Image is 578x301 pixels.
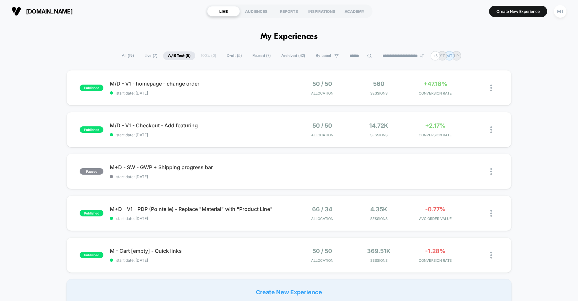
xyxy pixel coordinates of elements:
img: end [420,54,424,58]
span: M+D - V1 - PDP (Pointelle) - Replace "Material" with "Product Line" [110,206,289,212]
span: 369.51k [367,248,390,254]
img: close [490,252,492,259]
div: MT [554,5,566,18]
span: +47.18% [424,80,447,87]
span: 4.35k [370,206,387,213]
img: close [490,126,492,133]
button: [DOMAIN_NAME] [10,6,74,16]
div: LIVE [207,6,240,16]
span: 14.72k [369,122,388,129]
span: Sessions [352,91,406,96]
span: start date: [DATE] [110,132,289,137]
p: MT [446,53,452,58]
span: CONVERSION RATE [409,258,462,263]
h1: My Experiences [260,32,318,41]
span: Allocation [311,133,333,137]
span: Allocation [311,258,333,263]
span: Allocation [311,91,333,96]
span: Paused ( 7 ) [248,51,276,60]
span: Archived ( 42 ) [276,51,310,60]
span: 66 / 34 [312,206,332,213]
img: close [490,85,492,91]
div: AUDIENCES [240,6,273,16]
span: published [80,126,103,133]
span: All ( 19 ) [117,51,139,60]
span: By Label [316,53,331,58]
img: close [490,210,492,217]
span: [DOMAIN_NAME] [26,8,73,15]
span: 560 [373,80,384,87]
div: REPORTS [273,6,305,16]
span: AVG ORDER VALUE [409,216,462,221]
span: start date: [DATE] [110,216,289,221]
span: 50 / 50 [312,80,332,87]
span: A/B Test ( 5 ) [163,51,195,60]
span: published [80,210,103,216]
span: published [80,252,103,258]
span: published [80,85,103,91]
p: LP [454,53,459,58]
span: Sessions [352,216,406,221]
div: + 5 [431,51,440,60]
div: INSPIRATIONS [305,6,338,16]
span: M - Cart [empty] - Quick links [110,248,289,254]
span: 50 / 50 [312,122,332,129]
img: Visually logo [12,6,21,16]
span: -1.28% [425,248,445,254]
span: Allocation [311,216,333,221]
span: M/D - V1 - Checkout - Add featuring [110,122,289,129]
span: +2.17% [425,122,445,129]
span: Live ( 7 ) [140,51,162,60]
span: Sessions [352,133,406,137]
button: MT [552,5,568,18]
span: -0.77% [425,206,445,213]
span: 50 / 50 [312,248,332,254]
span: start date: [DATE] [110,91,289,96]
img: close [490,168,492,175]
span: start date: [DATE] [110,258,289,263]
span: M+D - SW - GWP + Shipping progress bar [110,164,289,170]
span: Sessions [352,258,406,263]
button: Create New Experience [489,6,547,17]
span: M/D - V1 - homepage - change order [110,80,289,87]
div: ACADEMY [338,6,371,16]
span: start date: [DATE] [110,174,289,179]
span: CONVERSION RATE [409,91,462,96]
span: Draft ( 5 ) [222,51,247,60]
span: paused [80,168,103,175]
span: CONVERSION RATE [409,133,462,137]
p: ST [440,53,445,58]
